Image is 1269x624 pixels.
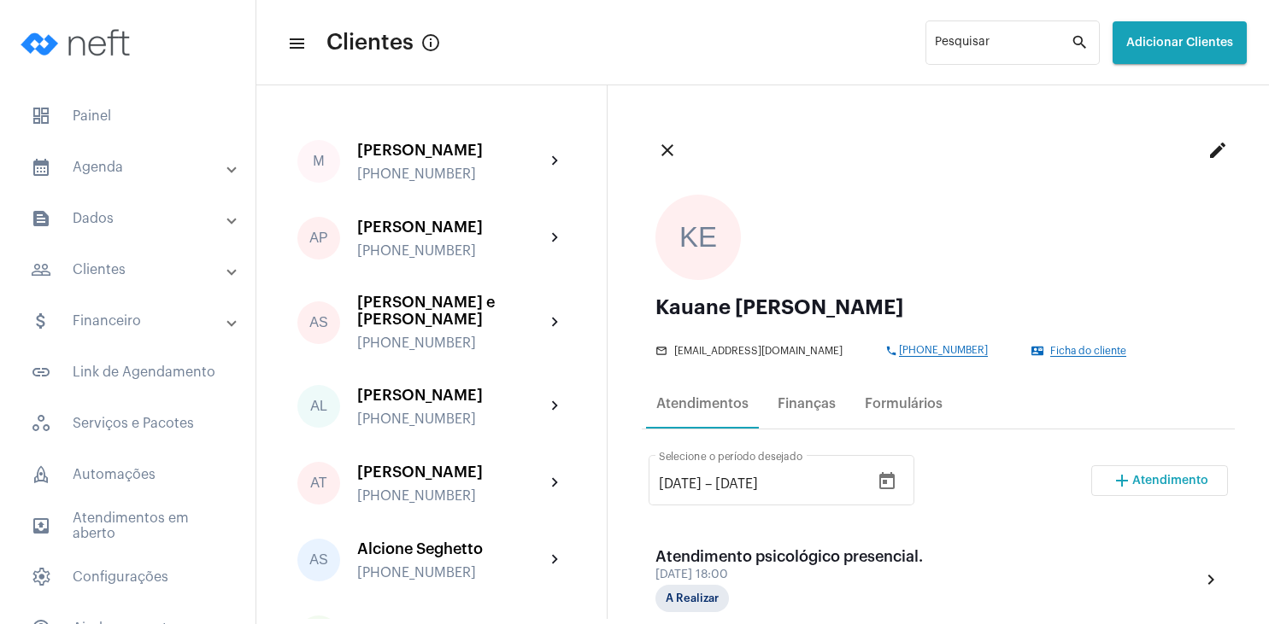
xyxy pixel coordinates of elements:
[899,345,988,357] span: [PHONE_NUMBER]
[31,311,228,331] mat-panel-title: Financeiro
[10,300,256,341] mat-expansion-panel-header: sidenav iconFinanceiro
[655,585,729,612] mat-chip: A Realizar
[545,151,566,172] mat-icon: chevron_right
[655,548,923,565] div: Atendimento psicológico presencial.
[10,147,256,188] mat-expansion-panel-header: sidenav iconAgenda
[1071,32,1091,53] mat-icon: search
[14,9,142,77] img: logo-neft-novo-2.png
[287,33,304,54] mat-icon: sidenav icon
[297,217,340,260] div: AP
[545,473,566,493] mat-icon: chevron_right
[715,476,818,492] input: Data do fim
[1126,37,1233,49] span: Adicionar Clientes
[414,26,448,60] button: Button that displays a tooltip when focused or hovered over
[10,249,256,290] mat-expansion-panel-header: sidenav iconClientes
[297,385,340,428] div: AL
[1201,569,1221,590] mat-icon: chevron_right
[674,346,843,357] span: [EMAIL_ADDRESS][DOMAIN_NAME]
[659,476,702,492] input: Data de início
[357,166,545,182] div: [PHONE_NUMBER]
[31,567,51,587] span: sidenav icon
[17,403,238,444] span: Serviços e Pacotes
[357,565,545,580] div: [PHONE_NUMBER]
[17,96,238,137] span: Painel
[655,569,923,581] div: [DATE] 18:00
[1113,21,1247,64] button: Adicionar Clientes
[1207,140,1228,160] mat-icon: edit
[357,387,545,404] div: [PERSON_NAME]
[17,505,238,546] span: Atendimentos em aberto
[545,396,566,417] mat-icon: chevron_right
[357,294,545,328] div: [PERSON_NAME] e [PERSON_NAME]
[885,345,899,357] mat-icon: phone
[297,301,340,344] div: AS
[655,195,741,280] div: KE
[17,454,238,495] span: Automações
[1031,345,1045,357] mat-icon: contact_mail
[31,208,51,229] mat-icon: sidenav icon
[31,208,228,229] mat-panel-title: Dados
[420,32,441,53] mat-icon: Button that displays a tooltip when focused or hovered over
[31,413,51,434] span: sidenav icon
[655,345,669,357] mat-icon: mail_outline
[357,243,545,259] div: [PHONE_NUMBER]
[31,362,51,382] mat-icon: sidenav icon
[545,228,566,248] mat-icon: chevron_right
[545,312,566,333] mat-icon: chevron_right
[31,106,51,126] span: sidenav icon
[1050,346,1126,357] span: Ficha do cliente
[357,488,545,504] div: [PHONE_NUMBER]
[655,297,1221,318] div: Kauane [PERSON_NAME]
[297,462,340,504] div: AT
[357,464,545,481] div: [PERSON_NAME]
[31,157,51,178] mat-icon: sidenav icon
[357,335,545,351] div: [PHONE_NUMBER]
[31,311,51,331] mat-icon: sidenav icon
[357,219,545,236] div: [PERSON_NAME]
[657,140,678,160] mat-icon: close
[17,557,238,598] span: Configurações
[326,29,414,56] span: Clientes
[297,539,340,581] div: AS
[778,396,836,411] div: Finanças
[705,476,712,492] span: –
[1091,465,1228,496] button: Adicionar Atendimento
[656,396,749,411] div: Atendimentos
[10,198,256,239] mat-expansion-panel-header: sidenav iconDados
[1112,470,1132,491] mat-icon: add
[31,464,51,485] span: sidenav icon
[545,550,566,570] mat-icon: chevron_right
[865,396,943,411] div: Formulários
[357,411,545,427] div: [PHONE_NUMBER]
[31,260,51,280] mat-icon: sidenav icon
[1132,475,1208,487] span: Atendimento
[870,464,904,499] button: Open calendar
[357,142,545,159] div: [PERSON_NAME]
[31,260,228,280] mat-panel-title: Clientes
[357,540,545,557] div: Alcione Seghetto
[297,140,340,183] div: M
[935,39,1071,53] input: Pesquisar
[31,516,51,536] mat-icon: sidenav icon
[17,352,238,393] span: Link de Agendamento
[31,157,228,178] mat-panel-title: Agenda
